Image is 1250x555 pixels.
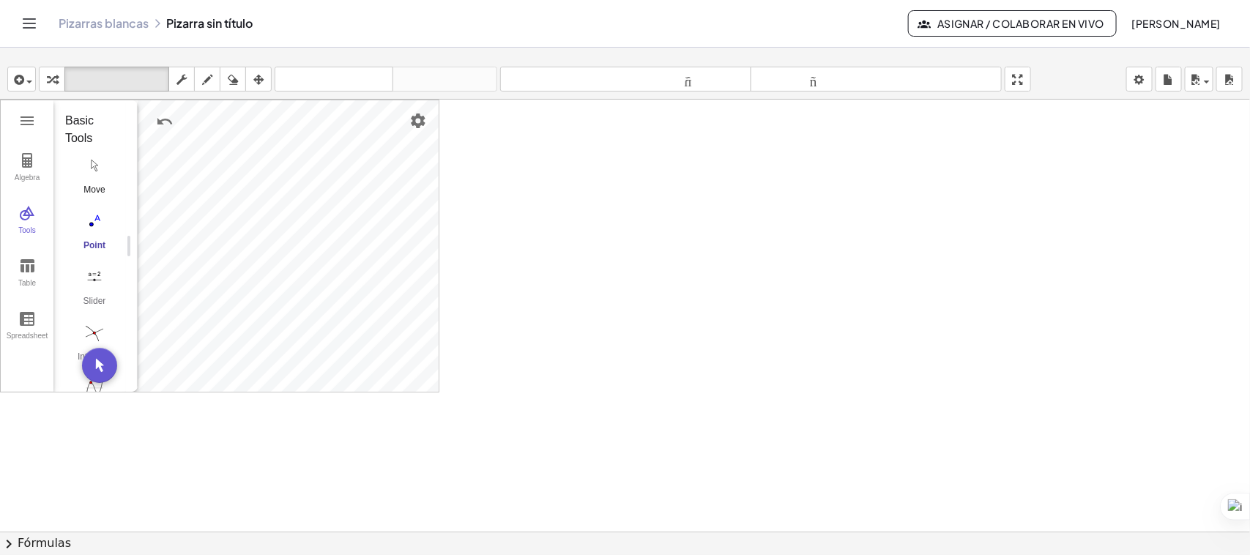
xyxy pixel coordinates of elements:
div: Point [65,240,124,261]
button: Move. Drag or select object [65,153,124,206]
canvas: Graphics View 1 [138,100,439,392]
button: Point. Select position or line, function, or curve [65,209,124,261]
button: Move. Drag or select object [82,348,117,383]
button: Slider. Select position [65,264,124,317]
img: Main Menu [18,112,36,130]
font: [PERSON_NAME] [1132,17,1221,30]
div: Slider [65,296,124,316]
button: tamaño_del_formato [751,67,1002,92]
button: Undo [152,108,178,135]
div: Spreadsheet [4,332,51,352]
a: Pizarras blancas [59,16,149,31]
font: tamaño_del_formato [754,72,998,86]
div: Basic Tools [65,112,114,147]
font: Fórmulas [18,536,71,550]
font: teclado [68,72,165,86]
font: Pizarras blancas [59,15,149,31]
font: deshacer [278,72,390,86]
button: rehacer [393,67,497,92]
button: deshacer [275,67,393,92]
button: tamaño_del_formato [500,67,751,92]
div: Algebra [4,174,51,194]
div: Intersect [65,351,124,372]
div: Move [65,185,124,205]
button: Settings [405,108,431,134]
font: tamaño_del_formato [504,72,748,86]
div: Table [4,279,51,299]
font: Asignar / Colaborar en vivo [937,17,1104,30]
button: [PERSON_NAME] [1120,10,1232,37]
button: Asignar / Colaborar en vivo [908,10,1117,37]
button: Cambiar navegación [18,12,41,35]
div: Tools [4,226,51,247]
button: teclado [64,67,169,92]
font: rehacer [396,72,494,86]
button: Intersect. Select intersection or two objects successively [65,320,124,373]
